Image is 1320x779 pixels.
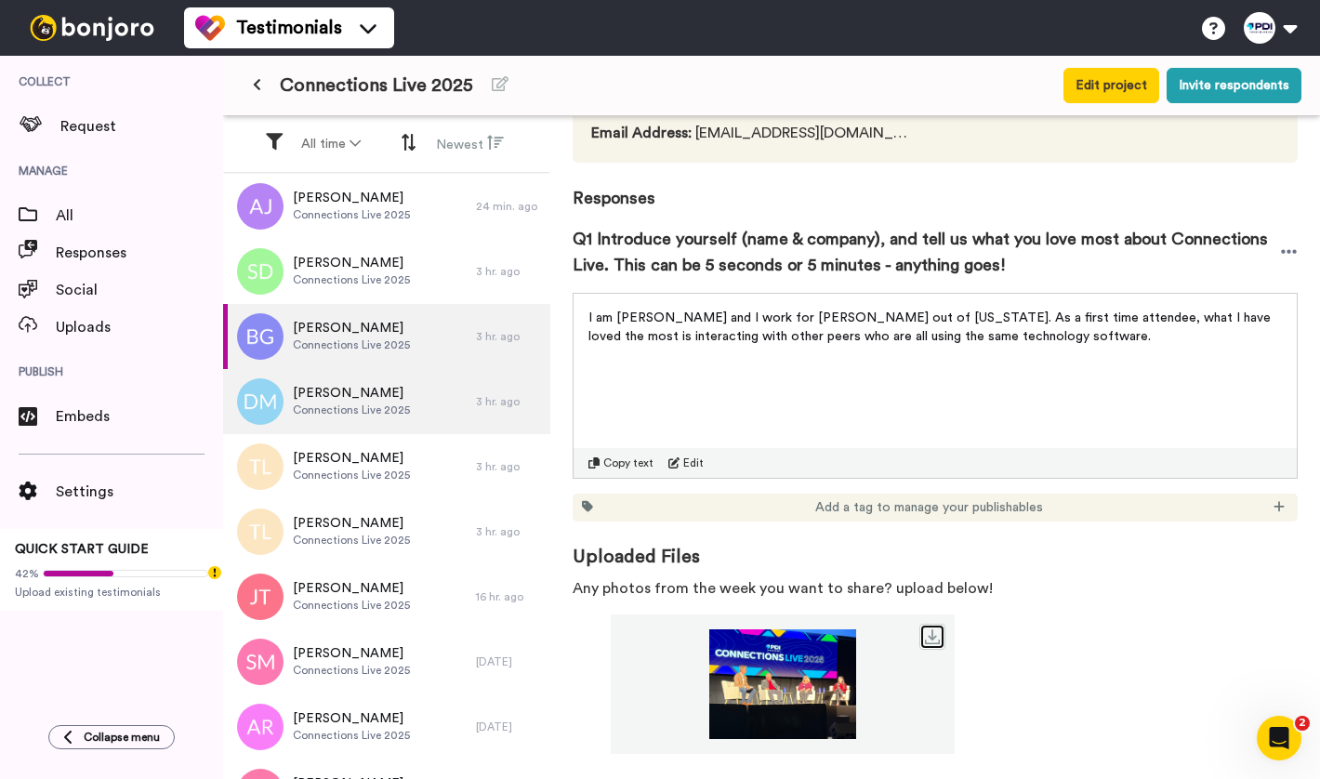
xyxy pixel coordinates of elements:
span: Connections Live 2025 [293,337,410,352]
a: [PERSON_NAME]Connections Live 20253 hr. ago [223,434,550,499]
span: 2 [1295,716,1310,731]
div: 3 hr. ago [476,264,541,279]
a: [PERSON_NAME]Connections Live 2025[DATE] [223,629,550,694]
img: 7c2aab62-8117-4349-8811-d3a358d8b556.jpeg [611,629,955,739]
span: [PERSON_NAME] [293,709,410,728]
img: tl.png [237,508,284,555]
button: Newest [425,126,515,162]
span: Collapse menu [84,730,160,745]
span: All [56,205,223,227]
span: Uploaded Files [573,522,1298,570]
span: Connections Live 2025 [293,403,410,417]
span: Connections Live 2025 [293,663,410,678]
span: [PERSON_NAME] [293,254,410,272]
a: [PERSON_NAME]Connections Live 20253 hr. ago [223,499,550,564]
img: dm.png [237,378,284,425]
img: jt.png [237,574,284,620]
span: Connections Live 2025 [293,207,410,222]
img: sd.png [237,248,284,295]
span: QUICK START GUIDE [15,543,149,556]
img: sm.png [237,639,284,685]
span: Connections Live 2025 [293,533,410,548]
span: Embeds [56,405,223,428]
span: 42% [15,566,39,581]
img: bj-logo-header-white.svg [22,15,162,41]
span: Upload existing testimonials [15,585,208,600]
span: Request [60,115,223,138]
button: All time [290,127,372,161]
span: [PERSON_NAME] [293,384,410,403]
a: [PERSON_NAME]Connections Live 20253 hr. ago [223,304,550,369]
span: Connections Live 2025 [280,73,473,99]
span: [PERSON_NAME] [293,644,410,663]
div: 24 min. ago [476,199,541,214]
div: 3 hr. ago [476,394,541,409]
div: [DATE] [476,654,541,669]
div: [DATE] [476,720,541,734]
span: Settings [56,481,223,503]
a: [PERSON_NAME]Connections Live 202524 min. ago [223,174,550,239]
div: 3 hr. ago [476,459,541,474]
span: [PERSON_NAME] [293,189,410,207]
span: Copy text [603,456,653,470]
button: Edit project [1063,68,1159,103]
span: Connections Live 2025 [293,468,410,482]
a: [PERSON_NAME]Connections Live 20253 hr. ago [223,239,550,304]
span: Connections Live 2025 [293,272,410,287]
button: Invite respondents [1167,68,1301,103]
span: Connections Live 2025 [293,598,410,613]
div: 16 hr. ago [476,589,541,604]
span: Responses [56,242,223,264]
img: tm-color.svg [195,13,225,43]
span: Email Address : [591,125,692,140]
a: [PERSON_NAME]Connections Live 20253 hr. ago [223,369,550,434]
a: [PERSON_NAME]Connections Live 2025[DATE] [223,694,550,759]
img: ar.png [237,704,284,750]
span: [PERSON_NAME] [293,449,410,468]
span: Edit [683,456,704,470]
span: [PERSON_NAME] [293,319,410,337]
a: [PERSON_NAME]Connections Live 202516 hr. ago [223,564,550,629]
span: Social [56,279,223,301]
span: [EMAIL_ADDRESS][DOMAIN_NAME] [591,122,911,144]
iframe: Intercom live chat [1257,716,1301,760]
span: Add a tag to manage your publishables [815,498,1043,517]
button: Collapse menu [48,725,175,749]
span: Any photos from the week you want to share? upload below! [573,577,993,600]
span: Connections Live 2025 [293,728,410,743]
img: aj.png [237,183,284,230]
span: Uploads [56,316,223,338]
span: [PERSON_NAME] [293,579,410,598]
div: 3 hr. ago [476,524,541,539]
span: Testimonials [236,15,342,41]
span: I am [PERSON_NAME] and I work for [PERSON_NAME] out of [US_STATE]. As a first time attendee, what... [588,311,1274,343]
img: bg.png [237,313,284,360]
span: Responses [573,163,1298,211]
div: Tooltip anchor [206,564,223,581]
img: tl.png [237,443,284,490]
div: 3 hr. ago [476,329,541,344]
span: [PERSON_NAME] [293,514,410,533]
span: Q1 Introduce yourself (name & company), and tell us what you love most about Connections Live. Th... [573,226,1280,278]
